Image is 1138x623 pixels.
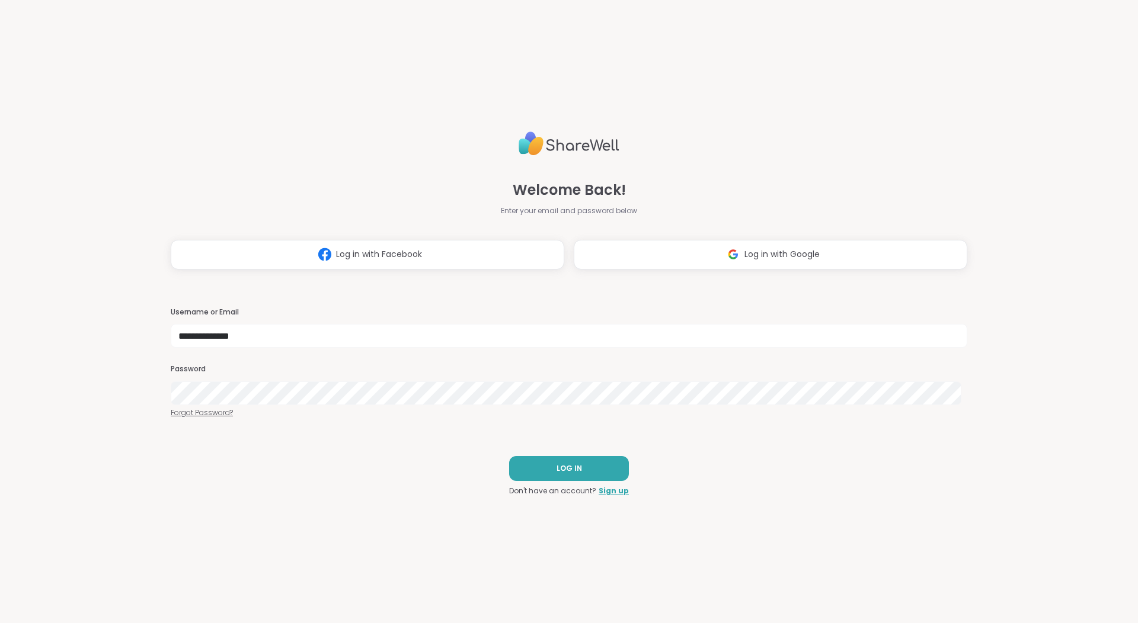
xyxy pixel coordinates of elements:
[574,240,967,269] button: Log in with Google
[336,248,422,261] span: Log in with Facebook
[513,179,626,201] span: Welcome Back!
[557,463,582,474] span: LOG IN
[744,248,820,261] span: Log in with Google
[171,307,967,317] h3: Username or Email
[171,364,967,374] h3: Password
[501,205,637,216] span: Enter your email and password below
[599,486,629,496] a: Sign up
[314,243,336,265] img: ShareWell Logomark
[509,486,596,496] span: Don't have an account?
[509,456,629,481] button: LOG IN
[722,243,744,265] img: ShareWell Logomark
[519,127,619,160] img: ShareWell Logo
[171,240,564,269] button: Log in with Facebook
[171,407,967,418] a: Forgot Password?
